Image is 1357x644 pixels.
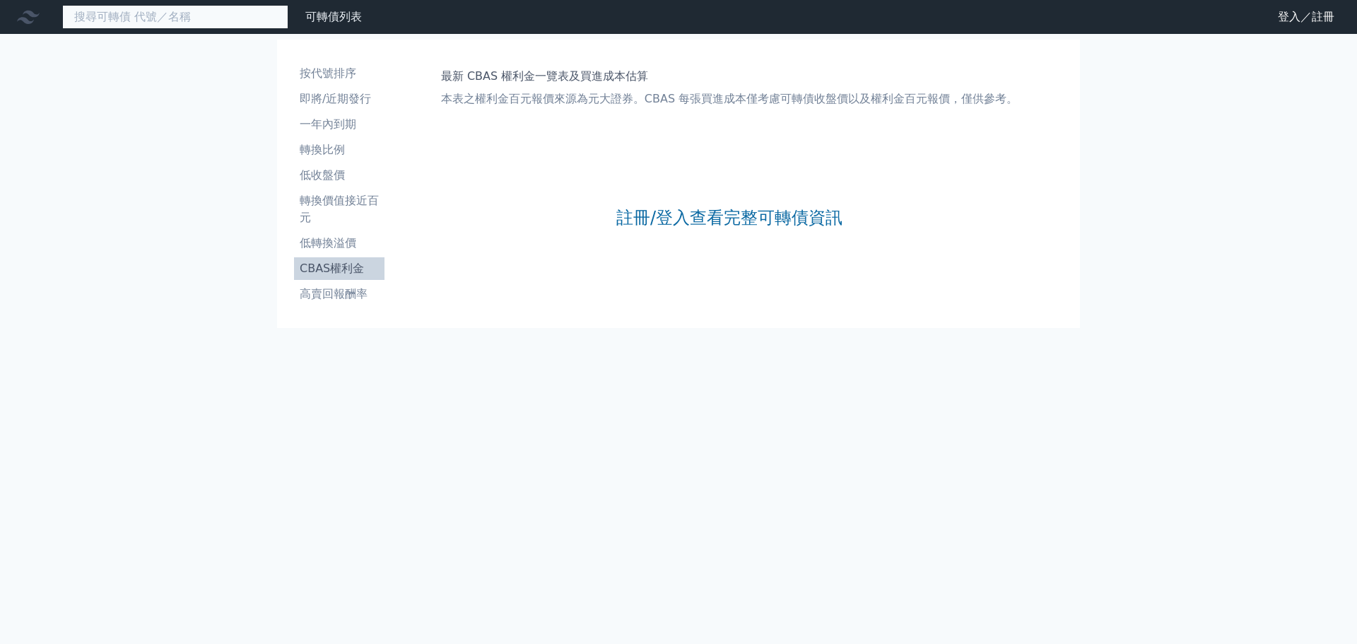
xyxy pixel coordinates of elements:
[305,10,362,23] a: 可轉債列表
[294,286,384,303] li: 高賣回報酬率
[294,164,384,187] a: 低收盤價
[441,68,1018,85] h1: 最新 CBAS 權利金一覽表及買進成本估算
[294,62,384,85] a: 按代號排序
[441,90,1018,107] p: 本表之權利金百元報價來源為元大證券。CBAS 每張買進成本僅考慮可轉債收盤價以及權利金百元報價，僅供參考。
[294,283,384,305] a: 高賣回報酬率
[294,232,384,254] a: 低轉換溢價
[294,235,384,252] li: 低轉換溢價
[294,139,384,161] a: 轉換比例
[294,192,384,226] li: 轉換價值接近百元
[616,206,842,229] a: 註冊/登入查看完整可轉債資訊
[294,90,384,107] li: 即將/近期發行
[62,5,288,29] input: 搜尋可轉債 代號／名稱
[294,257,384,280] a: CBAS權利金
[294,116,384,133] li: 一年內到期
[294,189,384,229] a: 轉換價值接近百元
[294,141,384,158] li: 轉換比例
[294,65,384,82] li: 按代號排序
[294,113,384,136] a: 一年內到期
[294,260,384,277] li: CBAS權利金
[294,88,384,110] a: 即將/近期發行
[294,167,384,184] li: 低收盤價
[1267,6,1346,28] a: 登入／註冊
